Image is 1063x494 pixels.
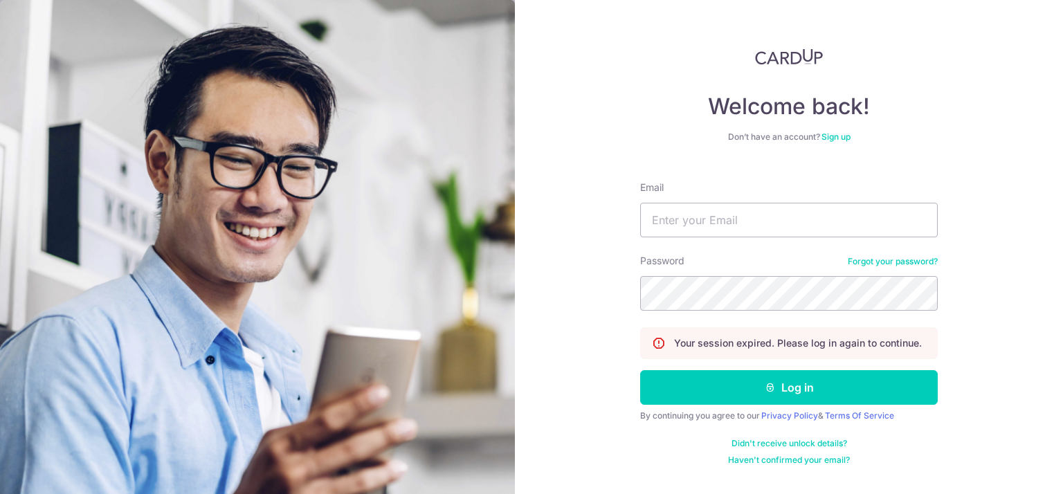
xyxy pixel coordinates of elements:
p: Your session expired. Please log in again to continue. [674,336,922,350]
a: Privacy Policy [761,410,818,421]
label: Password [640,254,684,268]
button: Log in [640,370,938,405]
div: Don’t have an account? [640,131,938,143]
a: Didn't receive unlock details? [732,438,847,449]
a: Forgot your password? [848,256,938,267]
a: Terms Of Service [825,410,894,421]
img: CardUp Logo [755,48,823,65]
input: Enter your Email [640,203,938,237]
label: Email [640,181,664,194]
h4: Welcome back! [640,93,938,120]
a: Sign up [821,131,851,142]
a: Haven't confirmed your email? [728,455,850,466]
div: By continuing you agree to our & [640,410,938,421]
